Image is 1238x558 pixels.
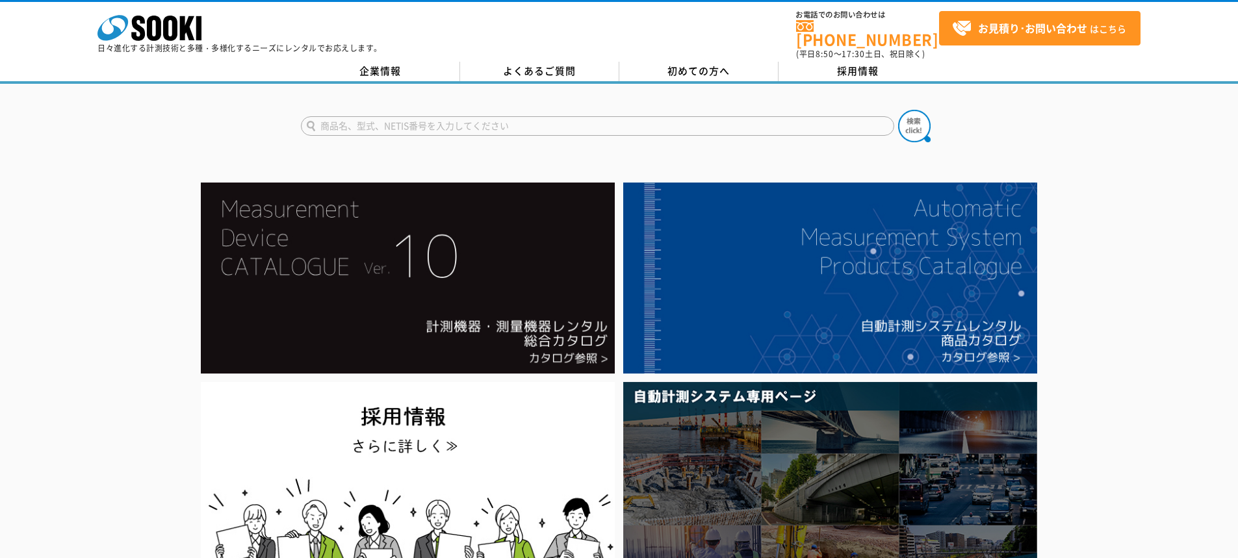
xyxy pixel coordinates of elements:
[779,62,938,81] a: 採用情報
[301,116,894,136] input: 商品名、型式、NETIS番号を入力してください
[796,11,939,19] span: お電話でのお問い合わせは
[816,48,834,60] span: 8:50
[301,62,460,81] a: 企業情報
[97,44,382,52] p: 日々進化する計測技術と多種・多様化するニーズにレンタルでお応えします。
[842,48,865,60] span: 17:30
[898,110,931,142] img: btn_search.png
[796,20,939,47] a: [PHONE_NUMBER]
[201,183,615,374] img: Catalog Ver10
[952,19,1126,38] span: はこちら
[939,11,1141,45] a: お見積り･お問い合わせはこちら
[796,48,925,60] span: (平日 ～ 土日、祝日除く)
[978,20,1087,36] strong: お見積り･お問い合わせ
[667,64,730,78] span: 初めての方へ
[460,62,619,81] a: よくあるご質問
[623,183,1037,374] img: 自動計測システムカタログ
[619,62,779,81] a: 初めての方へ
